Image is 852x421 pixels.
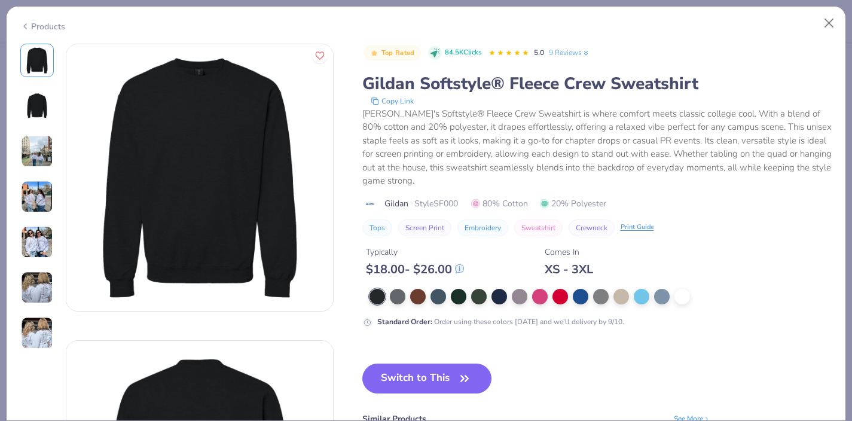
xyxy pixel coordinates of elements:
span: Gildan [384,197,408,210]
img: User generated content [21,181,53,213]
button: Badge Button [364,45,421,61]
span: 84.5K Clicks [445,48,481,58]
div: Products [20,20,65,33]
div: XS - 3XL [545,262,593,277]
a: 9 Reviews [549,47,590,58]
img: User generated content [21,135,53,167]
div: Typically [366,246,464,258]
button: Screen Print [398,219,451,236]
div: [PERSON_NAME]'s Softstyle® Fleece Crew Sweatshirt is where comfort meets classic college cool. Wi... [362,107,832,188]
div: Print Guide [621,222,654,233]
img: Front [66,44,333,311]
img: Top Rated sort [369,48,379,58]
img: User generated content [21,226,53,258]
div: Gildan Softstyle® Fleece Crew Sweatshirt [362,72,832,95]
span: 20% Polyester [540,197,606,210]
strong: Standard Order : [377,317,432,327]
img: brand logo [362,199,378,209]
span: 80% Cotton [471,197,528,210]
img: Front [23,46,51,75]
button: Tops [362,219,392,236]
button: Crewneck [569,219,615,236]
button: Like [312,48,328,63]
div: 5.0 Stars [488,44,529,63]
span: Style SF000 [414,197,458,210]
span: 5.0 [534,48,544,57]
img: User generated content [21,317,53,349]
div: $ 18.00 - $ 26.00 [366,262,464,277]
button: copy to clipboard [367,95,417,107]
img: Back [23,91,51,120]
div: Order using these colors [DATE] and we’ll delivery by 9/10. [377,316,624,327]
img: User generated content [21,271,53,304]
button: Embroidery [457,219,508,236]
button: Close [818,12,841,35]
div: Comes In [545,246,593,258]
button: Switch to This [362,364,492,393]
button: Sweatshirt [514,219,563,236]
span: Top Rated [381,50,415,56]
